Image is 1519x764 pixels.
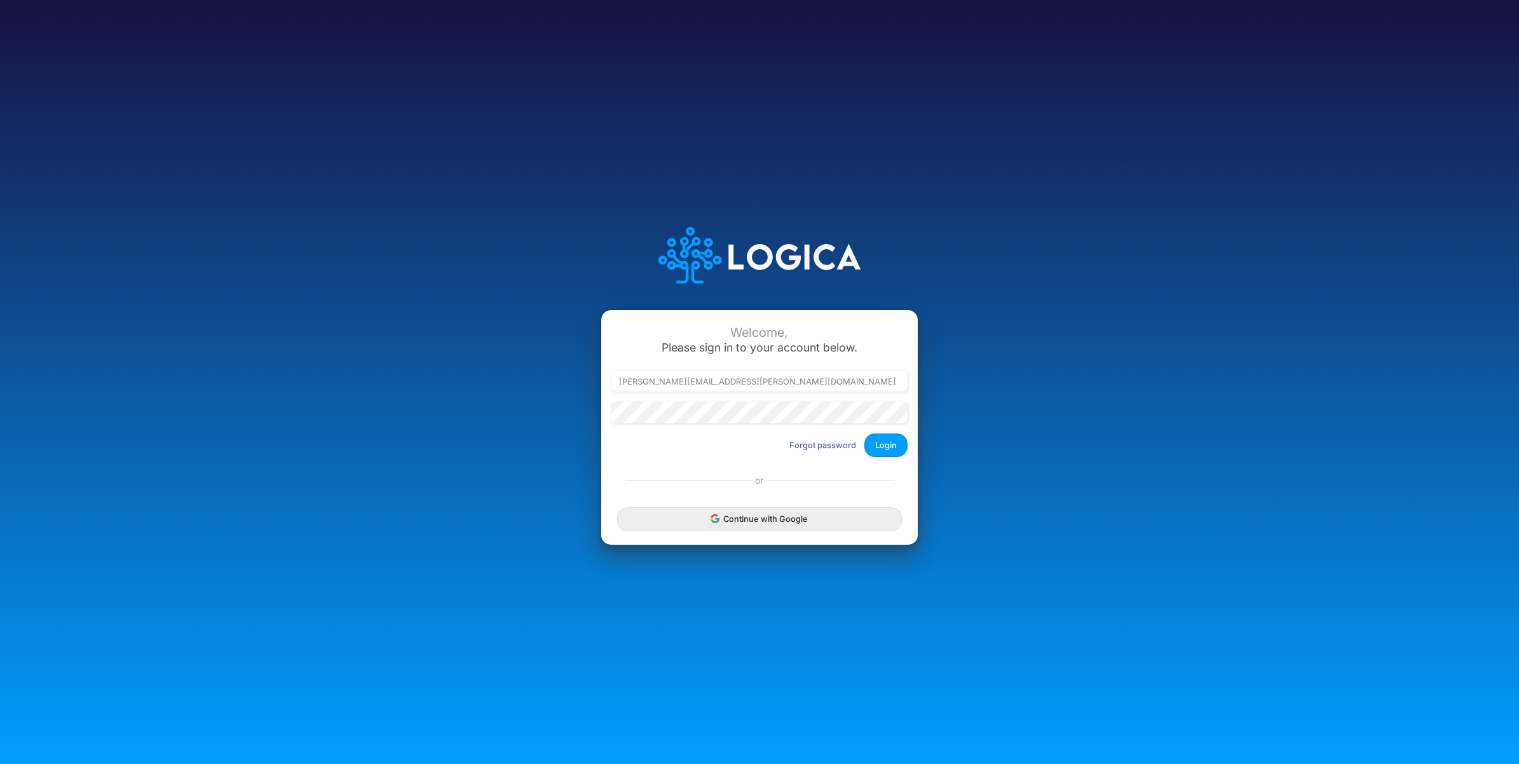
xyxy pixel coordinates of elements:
button: Continue with Google [617,507,902,531]
input: Email [611,371,908,392]
span: Please sign in to your account below. [662,341,857,354]
button: Login [864,433,908,457]
div: Welcome, [611,325,908,340]
button: Forgot password [781,435,864,456]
